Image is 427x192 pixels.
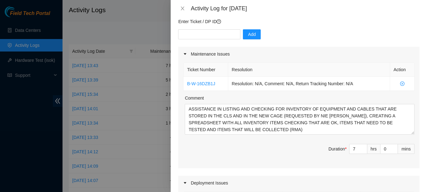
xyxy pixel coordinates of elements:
th: Action [390,63,414,77]
td: Resolution: N/A, Comment: N/A, Return Tracking Number: N/A [228,77,390,91]
div: hrs [367,144,380,154]
div: Maintenance Issues [178,47,419,61]
span: Add [248,31,256,38]
th: Resolution [228,63,390,77]
div: Activity Log for [DATE] [191,5,419,12]
button: Add [243,29,261,39]
textarea: Comment [185,104,414,135]
p: Enter Ticket / DP ID [178,18,419,25]
span: question-circle [217,19,221,24]
div: mins [398,144,414,154]
span: close-circle [394,81,411,86]
label: Comment [185,95,204,101]
span: close [180,6,185,11]
a: B-W-16DZB1J [187,81,215,86]
span: caret-right [183,52,187,56]
th: Ticket Number [183,63,228,77]
div: Duration [329,145,347,152]
button: Close [178,6,187,12]
span: caret-right [183,181,187,185]
div: Deployment Issues [178,176,419,190]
